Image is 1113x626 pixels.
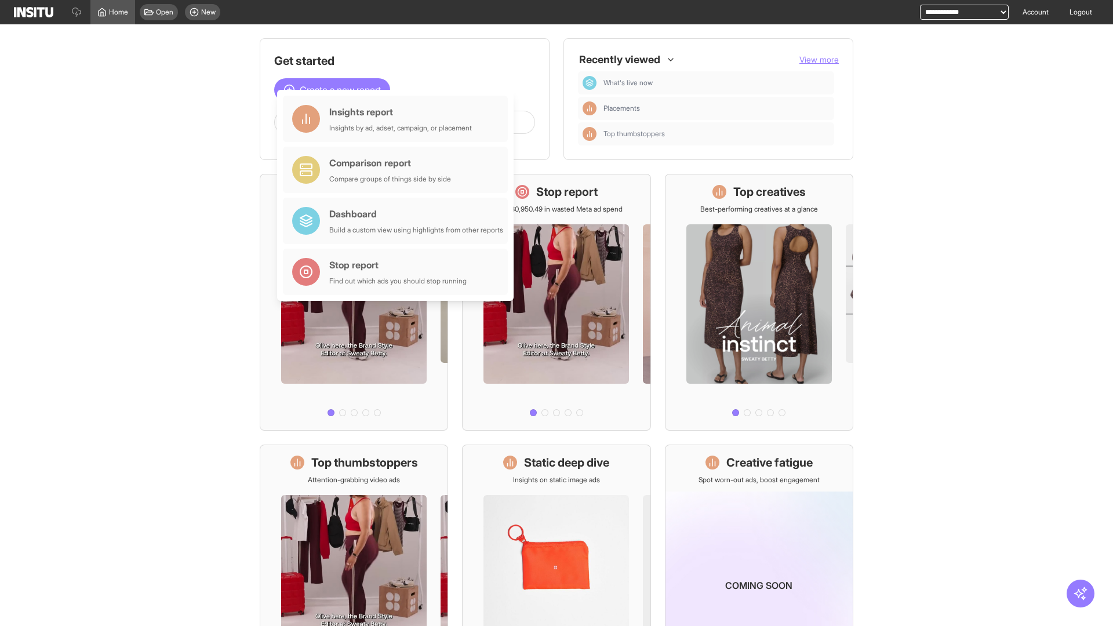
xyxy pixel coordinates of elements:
h1: Top creatives [733,184,806,200]
button: Create a new report [274,78,390,101]
span: Open [156,8,173,17]
span: What's live now [603,78,653,88]
a: Top creativesBest-performing creatives at a glance [665,174,853,431]
p: Insights on static image ads [513,475,600,485]
p: Attention-grabbing video ads [308,475,400,485]
div: Insights by ad, adset, campaign, or placement [329,123,472,133]
div: Compare groups of things side by side [329,174,451,184]
div: Build a custom view using highlights from other reports [329,225,503,235]
span: Top thumbstoppers [603,129,665,139]
p: Save £30,950.49 in wasted Meta ad spend [490,205,623,214]
button: View more [799,54,839,65]
h1: Stop report [536,184,598,200]
span: What's live now [603,78,830,88]
span: Placements [603,104,830,113]
h1: Get started [274,53,535,69]
div: Dashboard [583,76,596,90]
div: Insights [583,127,596,141]
img: Logo [14,7,53,17]
span: Top thumbstoppers [603,129,830,139]
a: Stop reportSave £30,950.49 in wasted Meta ad spend [462,174,650,431]
a: What's live nowSee all active ads instantly [260,174,448,431]
span: New [201,8,216,17]
span: Home [109,8,128,17]
span: Create a new report [300,83,381,97]
div: Stop report [329,258,467,272]
div: Find out which ads you should stop running [329,276,467,286]
h1: Static deep dive [524,454,609,471]
div: Dashboard [329,207,503,221]
span: Placements [603,104,640,113]
h1: Top thumbstoppers [311,454,418,471]
div: Insights [583,101,596,115]
div: Insights report [329,105,472,119]
p: Best-performing creatives at a glance [700,205,818,214]
span: View more [799,54,839,64]
div: Comparison report [329,156,451,170]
